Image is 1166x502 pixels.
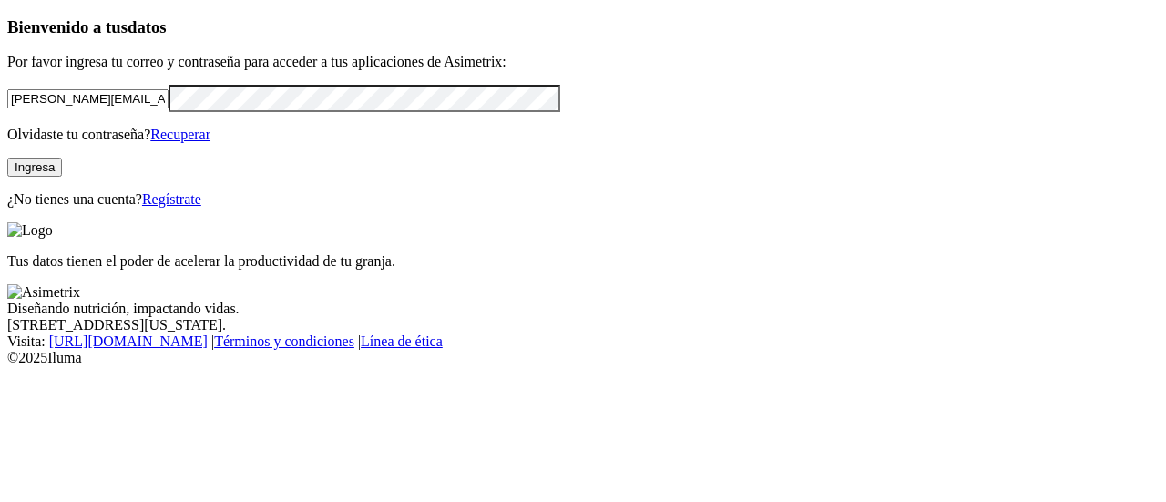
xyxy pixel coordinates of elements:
[7,317,1159,333] div: [STREET_ADDRESS][US_STATE].
[7,301,1159,317] div: Diseñando nutrición, impactando vidas.
[7,191,1159,208] p: ¿No tienes una cuenta?
[128,17,167,36] span: datos
[214,333,354,349] a: Términos y condiciones
[7,350,1159,366] div: © 2025 Iluma
[49,333,208,349] a: [URL][DOMAIN_NAME]
[7,253,1159,270] p: Tus datos tienen el poder de acelerar la productividad de tu granja.
[7,333,1159,350] div: Visita : | |
[361,333,443,349] a: Línea de ética
[150,127,210,142] a: Recuperar
[7,158,62,177] button: Ingresa
[7,54,1159,70] p: Por favor ingresa tu correo y contraseña para acceder a tus aplicaciones de Asimetrix:
[7,17,1159,37] h3: Bienvenido a tus
[7,127,1159,143] p: Olvidaste tu contraseña?
[7,222,53,239] img: Logo
[7,284,80,301] img: Asimetrix
[7,89,169,108] input: Tu correo
[142,191,201,207] a: Regístrate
